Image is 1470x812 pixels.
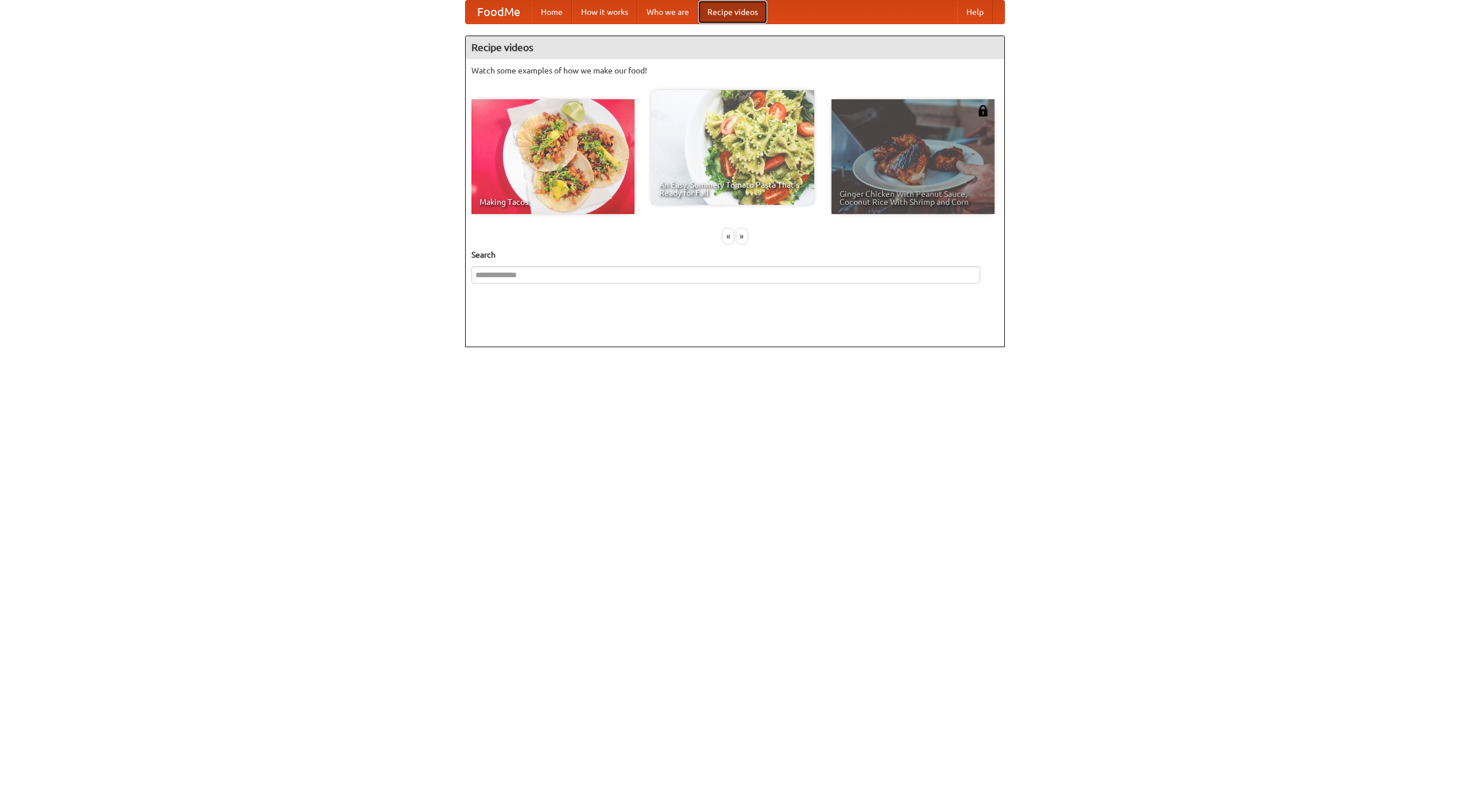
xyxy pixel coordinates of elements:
a: Making Tacos [471,99,635,214]
a: FoodMe [466,1,532,24]
a: Help [957,1,993,24]
a: Who we are [637,1,698,24]
h4: Recipe videos [466,36,1004,59]
div: » [737,229,747,243]
div: « [723,229,733,243]
img: 483408.png [977,105,989,116]
h5: Search [471,249,999,261]
a: How it works [572,1,637,24]
span: An Easy, Summery Tomato Pasta That's Ready for Fall [659,181,806,197]
a: Recipe videos [698,1,767,24]
a: An Easy, Summery Tomato Pasta That's Ready for Fall [651,90,814,205]
p: Watch some examples of how we make our food! [471,65,999,76]
span: Making Tacos [479,198,626,206]
a: Home [532,1,572,24]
